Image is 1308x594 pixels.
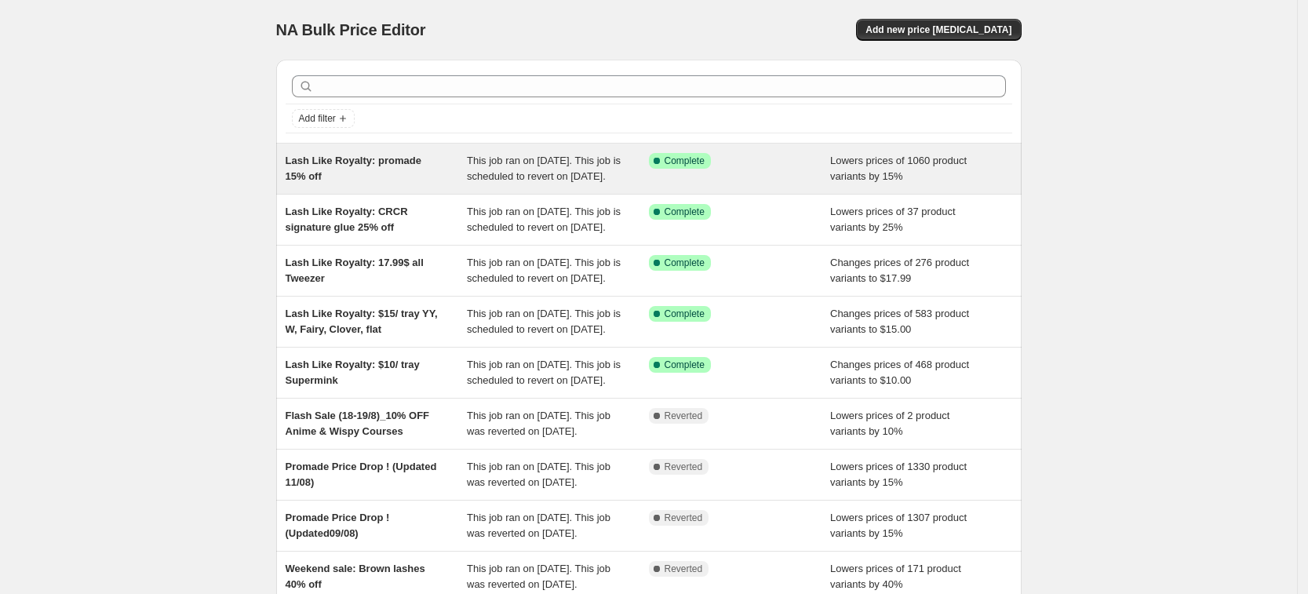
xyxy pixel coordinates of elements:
[665,563,703,575] span: Reverted
[830,461,967,488] span: Lowers prices of 1330 product variants by 15%
[299,112,336,125] span: Add filter
[467,257,621,284] span: This job ran on [DATE]. This job is scheduled to revert on [DATE].
[665,308,705,320] span: Complete
[467,359,621,386] span: This job ran on [DATE]. This job is scheduled to revert on [DATE].
[830,410,949,437] span: Lowers prices of 2 product variants by 10%
[665,155,705,167] span: Complete
[276,21,426,38] span: NA Bulk Price Editor
[830,512,967,539] span: Lowers prices of 1307 product variants by 15%
[467,206,621,233] span: This job ran on [DATE]. This job is scheduled to revert on [DATE].
[865,24,1011,36] span: Add new price [MEDICAL_DATA]
[286,461,437,488] span: Promade Price Drop ! (Updated 11/08)
[665,461,703,473] span: Reverted
[830,257,969,284] span: Changes prices of 276 product variants to $17.99
[286,359,420,386] span: Lash Like Royalty: $10/ tray Supermink
[286,206,408,233] span: Lash Like Royalty: CRCR signature glue 25% off
[665,410,703,422] span: Reverted
[665,257,705,269] span: Complete
[830,206,956,233] span: Lowers prices of 37 product variants by 25%
[467,563,610,590] span: This job ran on [DATE]. This job was reverted on [DATE].
[286,563,425,590] span: Weekend sale: Brown lashes 40% off
[830,155,967,182] span: Lowers prices of 1060 product variants by 15%
[467,512,610,539] span: This job ran on [DATE]. This job was reverted on [DATE].
[665,512,703,524] span: Reverted
[665,206,705,218] span: Complete
[830,563,961,590] span: Lowers prices of 171 product variants by 40%
[286,257,424,284] span: Lash Like Royalty: 17.99$ all Tweezer
[467,308,621,335] span: This job ran on [DATE]. This job is scheduled to revert on [DATE].
[286,308,438,335] span: Lash Like Royalty: $15/ tray YY, W, Fairy, Clover, flat
[286,512,390,539] span: Promade Price Drop ! (Updated09/08)
[467,155,621,182] span: This job ran on [DATE]. This job is scheduled to revert on [DATE].
[467,410,610,437] span: This job ran on [DATE]. This job was reverted on [DATE].
[292,109,355,128] button: Add filter
[665,359,705,371] span: Complete
[856,19,1021,41] button: Add new price [MEDICAL_DATA]
[830,359,969,386] span: Changes prices of 468 product variants to $10.00
[830,308,969,335] span: Changes prices of 583 product variants to $15.00
[467,461,610,488] span: This job ran on [DATE]. This job was reverted on [DATE].
[286,155,421,182] span: Lash Like Royalty: promade 15% off
[286,410,430,437] span: Flash Sale (18-19/8)_10% OFF Anime & Wispy Courses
